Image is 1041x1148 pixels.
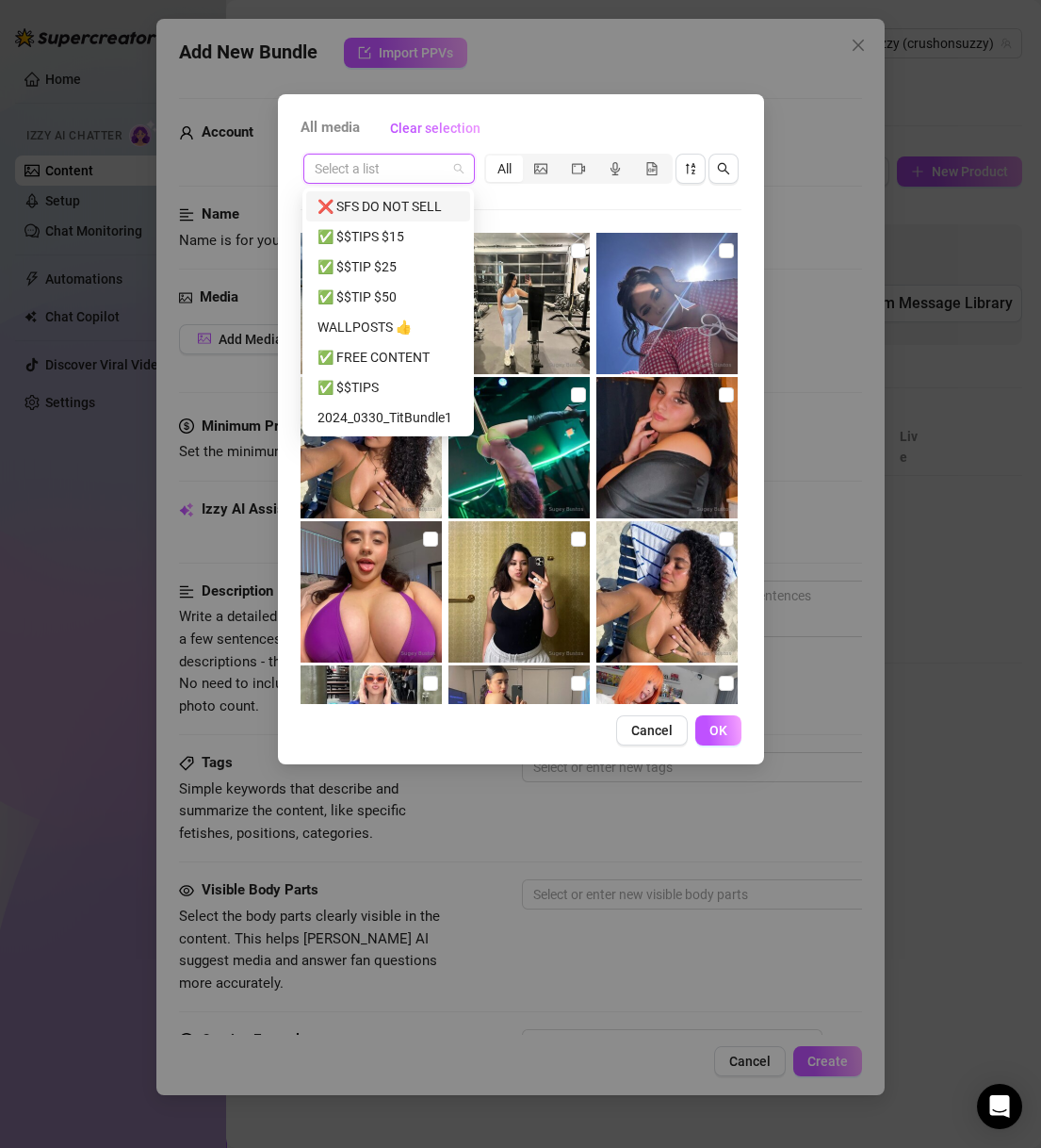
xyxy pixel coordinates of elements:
div: ❌ SFS DO NOT SELL [306,191,470,221]
div: Open Intercom Messenger [977,1084,1022,1129]
div: WALLPOSTS 👍 [306,312,470,342]
div: ✅ $$TIP $50 [317,287,459,307]
div: ✅ FREE CONTENT [317,347,459,368]
img: media [448,521,590,663]
span: OK [709,723,727,738]
img: media [596,233,738,374]
div: 2024_0330_TitBundle1 [306,402,470,433]
img: media [596,665,738,807]
div: ✅ $$TIPS [317,377,459,398]
span: Clear selection [390,121,480,136]
div: segmented control [484,154,673,184]
button: Cancel [616,715,688,746]
span: video-camera [572,162,585,175]
button: Clear selection [375,113,496,143]
img: media [596,521,738,663]
div: ✅ $$TIP $50 [306,282,470,312]
span: All media [301,117,360,139]
div: ✅ $$TIP $25 [317,256,459,277]
div: 2024_0330_TitBundle1 [317,407,459,428]
span: search [717,162,730,175]
img: media [301,233,442,374]
div: All [486,156,523,182]
span: Cancel [631,723,673,738]
span: audio [609,162,622,175]
img: media [448,665,590,807]
div: ✅ $$TIPS $15 [317,226,459,247]
img: media [301,377,442,518]
div: ✅ FREE CONTENT [306,342,470,372]
div: ✅ $$TIPS $15 [306,221,470,252]
div: ✅ $$TIPS [306,372,470,402]
img: media [448,377,590,518]
span: file-gif [645,162,659,175]
img: media [448,233,590,374]
img: media [301,521,442,663]
div: ✅ $$TIP $25 [306,252,470,282]
img: media [301,665,442,807]
div: WALLPOSTS 👍 [317,317,459,337]
img: media [596,377,738,518]
span: picture [534,162,547,175]
span: sort-descending [684,162,697,175]
button: OK [695,715,741,746]
div: ❌ SFS DO NOT SELL [317,196,459,217]
button: sort-descending [675,154,706,184]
